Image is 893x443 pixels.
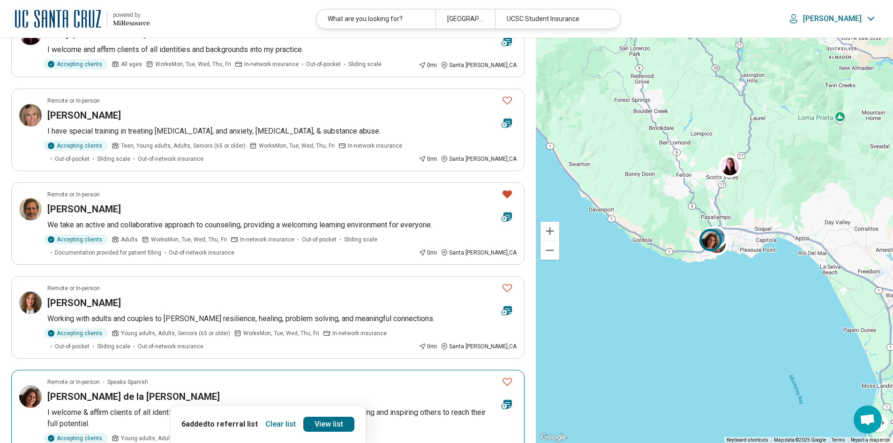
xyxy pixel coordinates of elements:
a: Terms (opens in new tab) [832,437,845,443]
span: Sliding scale [344,235,377,244]
span: Speaks Spanish [107,378,148,386]
span: Out-of-pocket [55,155,90,163]
a: University of California at Santa Cruzpowered by [15,8,150,30]
div: Accepting clients [44,234,108,245]
span: Works Mon, Tue, Wed, Thu, Fri [243,329,319,338]
div: What are you looking for? [316,9,435,29]
div: [GEOGRAPHIC_DATA], [GEOGRAPHIC_DATA] [435,9,495,29]
div: 0 mi [419,248,437,257]
span: Map data ©2025 Google [774,437,826,443]
p: Working with adults and couples to [PERSON_NAME] resilience, healing, problem solving, and meanin... [47,313,517,324]
h3: [PERSON_NAME] de la [PERSON_NAME] [47,390,220,403]
p: I have special training in treating [MEDICAL_DATA], and anxiety, [MEDICAL_DATA], & substance abuse. [47,126,517,137]
button: Zoom out [540,241,559,260]
h3: [PERSON_NAME] [47,296,121,309]
div: Open chat [854,405,882,434]
span: Sliding scale [97,342,130,351]
span: Adults [121,235,138,244]
span: Sliding scale [97,155,130,163]
h3: [PERSON_NAME] [47,203,121,216]
span: Works Mon, Tue, Wed, Thu, Fri [155,60,231,68]
p: We take an active and collaborative approach to counseling, providing a welcoming learning enviro... [47,219,517,231]
div: Santa [PERSON_NAME] , CA [441,342,517,351]
p: I welcome & affirm clients of all identities and backgrounds in my practice.I am committed to hea... [47,407,517,429]
span: Sliding scale [348,60,382,68]
p: I welcome and affirm clients of all identities and backgrounds into my practice. [47,44,517,55]
span: All ages [121,60,142,68]
button: Favorite [498,185,517,204]
p: 6 added [181,419,258,430]
span: Out-of-network insurance [138,155,203,163]
span: Young adults, Adults, Seniors (65 or older) [121,434,230,443]
button: Favorite [498,91,517,110]
button: Zoom in [540,222,559,240]
div: Accepting clients [44,59,108,69]
div: Santa [PERSON_NAME] , CA [441,248,517,257]
span: Out-of-network insurance [138,342,203,351]
span: Out-of-pocket [302,235,337,244]
button: Favorite [498,278,517,298]
span: In-network insurance [332,329,387,338]
div: Santa [PERSON_NAME] , CA [441,61,517,69]
span: In-network insurance [240,235,294,244]
p: Remote or In-person [47,97,100,105]
span: In-network insurance [348,142,402,150]
a: Report a map error [851,437,890,443]
span: Works Mon, Tue, Wed, Thu, Fri [151,235,227,244]
img: University of California at Santa Cruz [15,8,101,30]
span: to referral list [207,420,258,428]
span: Teen, Young adults, Adults, Seniors (65 or older) [121,142,246,150]
span: Out-of-pocket [55,342,90,351]
div: Accepting clients [44,141,108,151]
h3: [PERSON_NAME] [47,109,121,122]
div: 0 mi [419,61,437,69]
span: Works Mon, Tue, Wed, Thu, Fri [259,142,335,150]
a: View list [303,417,354,432]
div: Accepting clients [44,328,108,338]
p: Remote or In-person [47,378,100,386]
span: Documentation provided for patient filling [55,248,161,257]
span: In-network insurance [244,60,299,68]
span: Out-of-pocket [306,60,341,68]
div: powered by [113,11,150,19]
span: Out-of-network insurance [169,248,234,257]
div: 0 mi [419,155,437,163]
button: Clear list [262,417,300,432]
div: 0 mi [419,342,437,351]
p: [PERSON_NAME] [803,14,862,23]
p: Remote or In-person [47,190,100,199]
div: Santa [PERSON_NAME] , CA [441,155,517,163]
button: Favorite [498,372,517,391]
p: Remote or In-person [47,284,100,293]
span: Young adults, Adults, Seniors (65 or older) [121,329,230,338]
div: UCSC Student Insurance [495,9,614,29]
